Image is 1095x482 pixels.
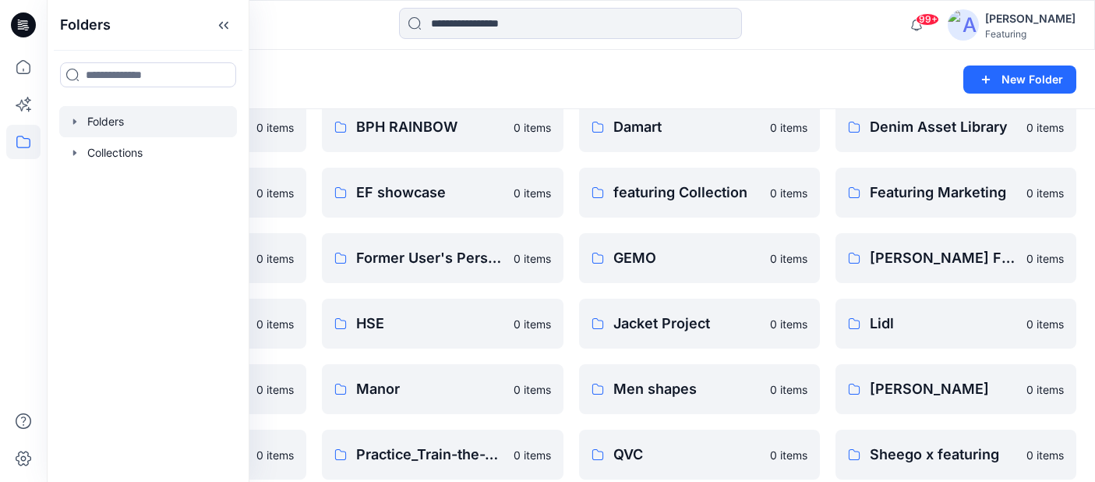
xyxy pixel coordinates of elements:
[579,102,820,152] a: Damart0 items
[579,299,820,349] a: Jacket Project0 items
[1026,447,1064,463] p: 0 items
[356,116,503,138] p: BPH RAINBOW
[613,247,761,269] p: GEMO
[256,250,294,267] p: 0 items
[835,233,1076,283] a: [PERSON_NAME] Finnland0 items
[514,447,551,463] p: 0 items
[770,381,807,398] p: 0 items
[256,316,294,332] p: 0 items
[916,13,939,26] span: 99+
[356,378,503,400] p: Manor
[870,313,1017,335] p: Lidl
[1026,250,1064,267] p: 0 items
[835,168,1076,218] a: Featuring Marketing0 items
[870,116,1017,138] p: Denim Asset Library
[514,250,551,267] p: 0 items
[256,119,294,136] p: 0 items
[514,119,551,136] p: 0 items
[514,185,551,201] p: 0 items
[613,313,761,335] p: Jacket Project
[322,168,563,218] a: EF showcase0 items
[770,447,807,463] p: 0 items
[1026,381,1064,398] p: 0 items
[770,316,807,332] p: 0 items
[514,381,551,398] p: 0 items
[870,444,1017,466] p: Sheego x featuring
[770,185,807,201] p: 0 items
[356,182,503,204] p: EF showcase
[835,102,1076,152] a: Denim Asset Library0 items
[613,378,761,400] p: Men shapes
[322,364,563,414] a: Manor0 items
[870,182,1017,204] p: Featuring Marketing
[322,102,563,152] a: BPH RAINBOW0 items
[985,28,1076,40] div: Featuring
[1026,316,1064,332] p: 0 items
[870,247,1017,269] p: [PERSON_NAME] Finnland
[579,233,820,283] a: GEMO0 items
[963,66,1076,94] button: New Folder
[356,313,503,335] p: HSE
[985,9,1076,28] div: [PERSON_NAME]
[770,119,807,136] p: 0 items
[256,185,294,201] p: 0 items
[322,430,563,480] a: Practice_Train-the-Trainer0 items
[256,381,294,398] p: 0 items
[356,444,503,466] p: Practice_Train-the-Trainer
[579,168,820,218] a: featuring Collection0 items
[770,250,807,267] p: 0 items
[948,9,979,41] img: avatar
[835,299,1076,349] a: Lidl0 items
[514,316,551,332] p: 0 items
[322,299,563,349] a: HSE0 items
[356,247,503,269] p: Former User's Personal Zone
[579,430,820,480] a: QVC0 items
[613,116,761,138] p: Damart
[256,447,294,463] p: 0 items
[322,233,563,283] a: Former User's Personal Zone0 items
[579,364,820,414] a: Men shapes0 items
[835,364,1076,414] a: [PERSON_NAME]0 items
[1026,119,1064,136] p: 0 items
[613,182,761,204] p: featuring Collection
[835,430,1076,480] a: Sheego x featuring0 items
[870,378,1017,400] p: [PERSON_NAME]
[613,444,761,466] p: QVC
[1026,185,1064,201] p: 0 items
